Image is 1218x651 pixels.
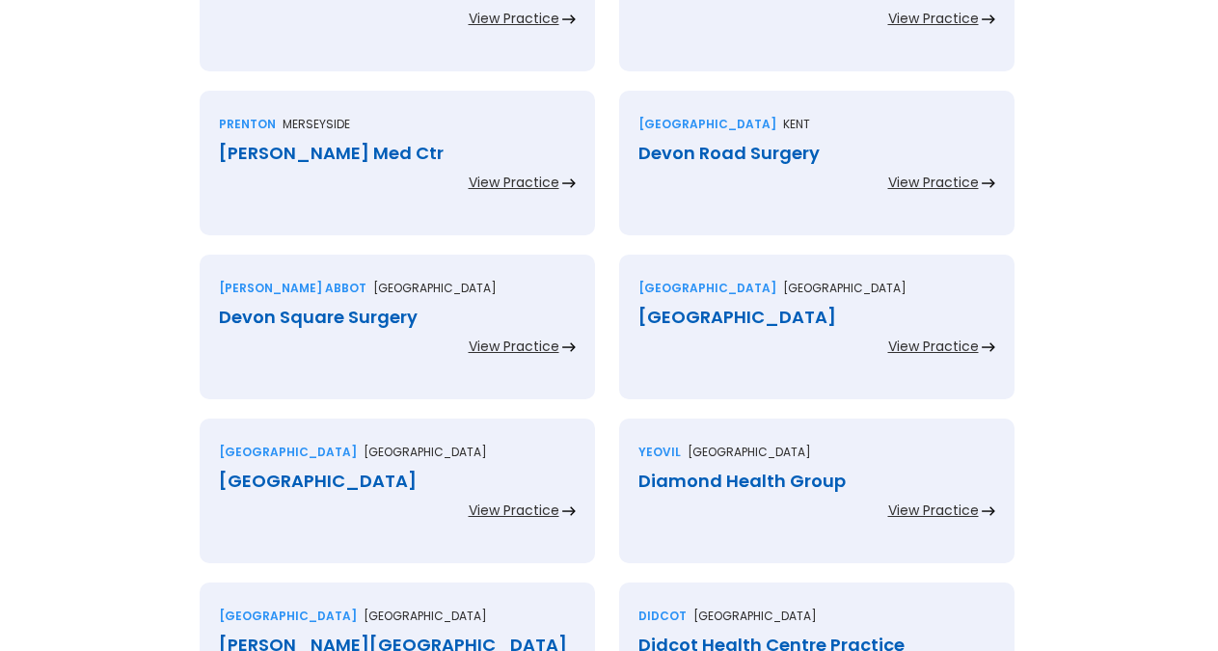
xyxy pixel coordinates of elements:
div: [PERSON_NAME] abbot [219,279,366,298]
p: [GEOGRAPHIC_DATA] [364,607,487,626]
p: [GEOGRAPHIC_DATA] [693,607,817,626]
div: Didcot [638,607,687,626]
a: Yeovil[GEOGRAPHIC_DATA]Diamond Health GroupView Practice [619,419,1015,583]
div: [GEOGRAPHIC_DATA] [638,308,995,327]
div: Yeovil [638,443,681,462]
div: Devon Road Surgery [638,144,995,163]
a: [GEOGRAPHIC_DATA][GEOGRAPHIC_DATA][GEOGRAPHIC_DATA]View Practice [619,255,1015,419]
div: [GEOGRAPHIC_DATA] [638,279,776,298]
p: Merseyside [283,115,350,134]
div: [GEOGRAPHIC_DATA] [219,607,357,626]
div: View Practice [469,9,559,28]
p: [GEOGRAPHIC_DATA] [364,443,487,462]
div: View Practice [888,337,979,356]
div: Diamond Health Group [638,472,995,491]
p: [GEOGRAPHIC_DATA] [783,279,907,298]
a: PrentonMerseyside[PERSON_NAME] Med CtrView Practice [200,91,595,255]
p: [GEOGRAPHIC_DATA] [688,443,811,462]
div: Devon Square Surgery [219,308,576,327]
div: [GEOGRAPHIC_DATA] [219,472,576,491]
div: [GEOGRAPHIC_DATA] [638,115,776,134]
div: View Practice [888,501,979,520]
a: [PERSON_NAME] abbot[GEOGRAPHIC_DATA]Devon Square SurgeryView Practice [200,255,595,419]
p: Kent [783,115,810,134]
div: View Practice [469,337,559,356]
div: View Practice [469,173,559,192]
a: [GEOGRAPHIC_DATA]KentDevon Road SurgeryView Practice [619,91,1015,255]
div: [PERSON_NAME] Med Ctr [219,144,576,163]
a: [GEOGRAPHIC_DATA][GEOGRAPHIC_DATA][GEOGRAPHIC_DATA]View Practice [200,419,595,583]
p: [GEOGRAPHIC_DATA] [373,279,497,298]
div: Prenton [219,115,276,134]
div: View Practice [888,9,979,28]
div: View Practice [888,173,979,192]
div: [GEOGRAPHIC_DATA] [219,443,357,462]
div: View Practice [469,501,559,520]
